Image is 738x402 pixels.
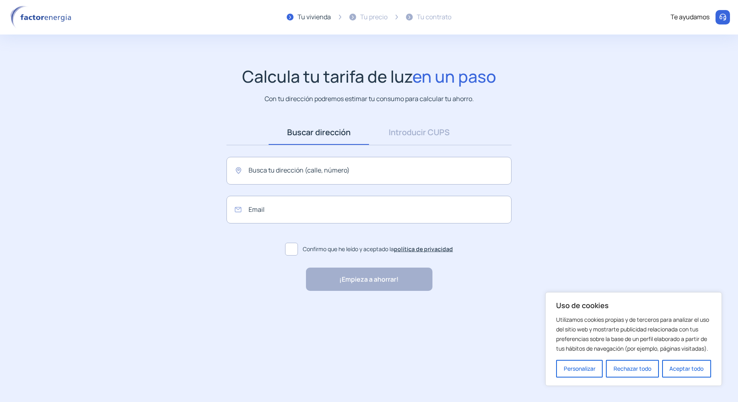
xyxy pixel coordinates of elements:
img: llamar [719,13,727,21]
div: Te ayudamos [671,12,709,22]
div: Tu precio [360,12,387,22]
span: en un paso [412,65,496,87]
div: Tu contrato [417,12,451,22]
div: Uso de cookies [545,292,722,386]
a: Introducir CUPS [369,120,469,145]
h1: Calcula tu tarifa de luz [242,67,496,86]
a: política de privacidad [394,245,453,253]
button: Rechazar todo [606,360,658,378]
p: Uso de cookies [556,300,711,310]
span: Confirmo que he leído y aceptado la [303,245,453,254]
a: Buscar dirección [269,120,369,145]
img: logo factor [8,6,76,29]
button: Personalizar [556,360,603,378]
p: Con tu dirección podremos estimar tu consumo para calcular tu ahorro. [265,94,474,104]
p: Utilizamos cookies propias y de terceros para analizar el uso del sitio web y mostrarte publicida... [556,315,711,353]
button: Aceptar todo [662,360,711,378]
div: Tu vivienda [298,12,331,22]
